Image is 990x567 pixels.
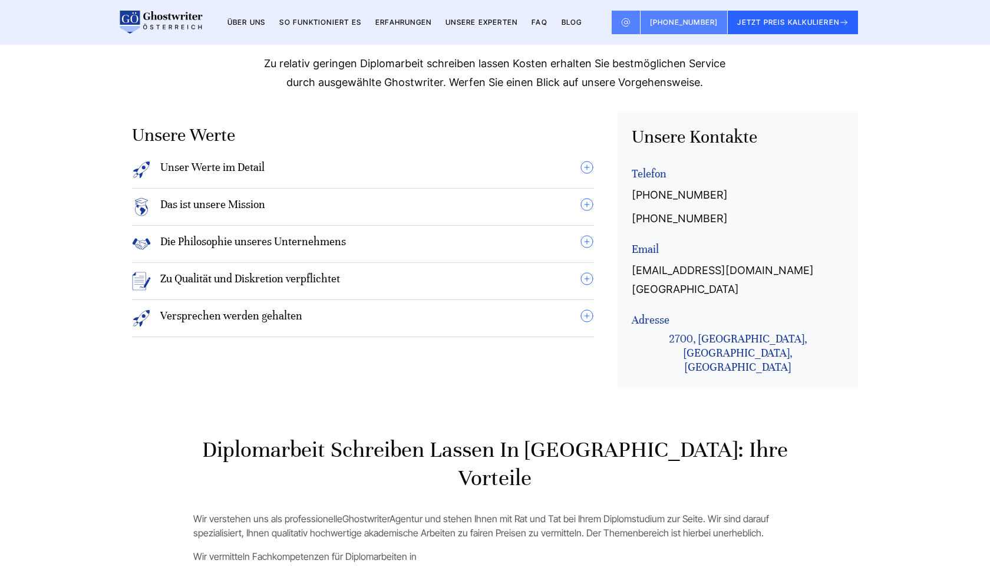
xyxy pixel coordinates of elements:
[445,18,517,27] a: Unsere Experten
[632,167,844,181] p: Telefon
[193,549,797,563] p: Wir vermitteln Fachkompetenzen für Diplomarbeiten in
[562,18,582,27] a: BLOG
[641,11,728,34] a: [PHONE_NUMBER]
[632,313,844,327] p: Adresse
[132,272,151,291] img: Icon
[132,197,594,216] summary: Das ist unsere Mission
[650,18,718,27] span: [PHONE_NUMBER]
[632,126,844,149] h3: Unsere Kontakte
[621,18,631,27] img: Email
[259,54,731,92] p: Zu relativ geringen Diplomarbeit schreiben lassen Kosten erhalten Sie bestmöglichen Service durch...
[632,242,844,256] p: Email
[193,436,797,492] h2: Diplomarbeit schreiben lassen in [GEOGRAPHIC_DATA]: Ihre Vorteile
[632,261,844,299] a: [EMAIL_ADDRESS][DOMAIN_NAME][GEOGRAPHIC_DATA]
[132,124,594,147] h3: Unsere werte
[728,11,858,34] button: JETZT PREIS KALKULIEREN
[375,18,431,27] a: Erfahrungen
[193,512,797,540] p: Wir verstehen uns als professionelle Agentur und stehen Ihnen mit Rat und Tat bei Ihrem Diplomstu...
[160,235,346,253] h4: Die Philosophie unseres Unternehmens
[160,197,265,216] h4: Das ist unsere Mission
[132,272,594,291] summary: Zu Qualität und Diskretion verpflichtet
[532,18,547,27] a: FAQ
[132,309,594,328] summary: Versprechen werden gehalten
[632,186,728,205] a: [PHONE_NUMBER]
[118,11,203,34] img: logo wirschreiben
[632,332,844,374] p: 2700, [GEOGRAPHIC_DATA], [GEOGRAPHIC_DATA], [GEOGRAPHIC_DATA]
[632,209,728,228] a: [PHONE_NUMBER]
[132,309,151,328] img: Icon
[160,309,302,328] h4: Versprechen werden gehalten
[132,235,151,253] img: Icon
[132,197,151,216] img: Icon
[160,272,340,291] h4: Zu Qualität und Diskretion verpflichtet
[160,160,265,179] h4: Unser Werte im Detail
[132,235,594,253] summary: Die Philosophie unseres Unternehmens
[132,160,594,179] summary: Unser Werte im Detail
[279,18,361,27] a: So funktioniert es
[342,513,390,525] a: Ghostwriter
[227,18,266,27] a: Über uns
[132,160,151,179] img: Icon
